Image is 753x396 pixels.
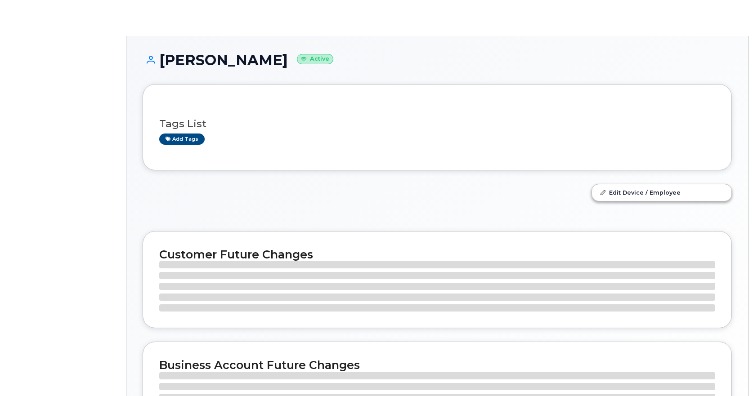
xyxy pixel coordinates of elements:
[159,358,715,372] h2: Business Account Future Changes
[159,248,715,261] h2: Customer Future Changes
[297,54,333,64] small: Active
[159,133,205,145] a: Add tags
[143,52,732,68] h1: [PERSON_NAME]
[592,184,731,200] a: Edit Device / Employee
[159,118,715,129] h3: Tags List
